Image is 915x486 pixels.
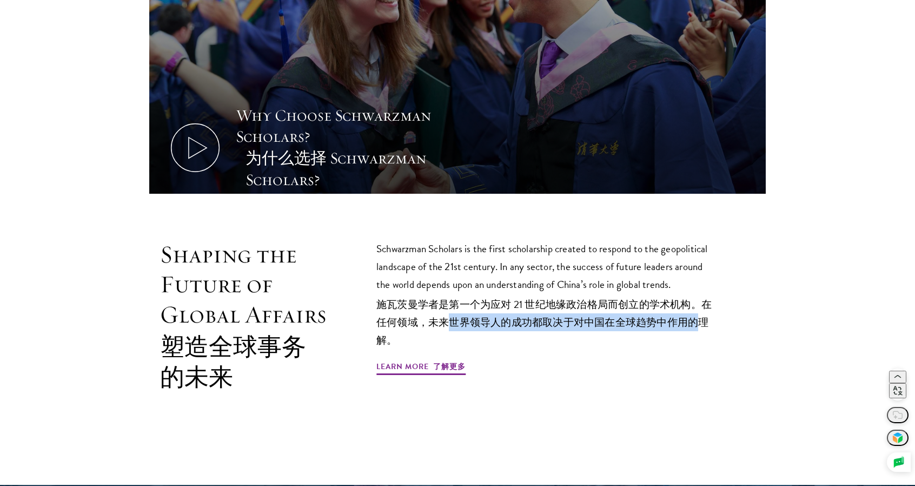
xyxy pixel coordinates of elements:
[246,148,446,191] font: 为什么选择 Schwarzman Scholars?
[376,360,466,377] a: Learn More了解更多
[376,295,717,349] font: 施瓦茨曼学者是第一个为应对 21 世纪地缘政治格局而创立的学术机构。在任何领域，未来世界领导人的成功都取决于对中国在全球趋势中作用的理解。
[433,360,466,373] font: 了解更多
[236,104,436,191] div: Why Choose Schwarzman Scholars?
[376,240,717,349] p: Schwarzman Scholars is the first scholarship created to respond to the geopolitical landscape of ...
[160,332,328,393] font: 塑造全球事务的未来
[160,240,328,393] h2: Shaping the Future of Global Affairs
